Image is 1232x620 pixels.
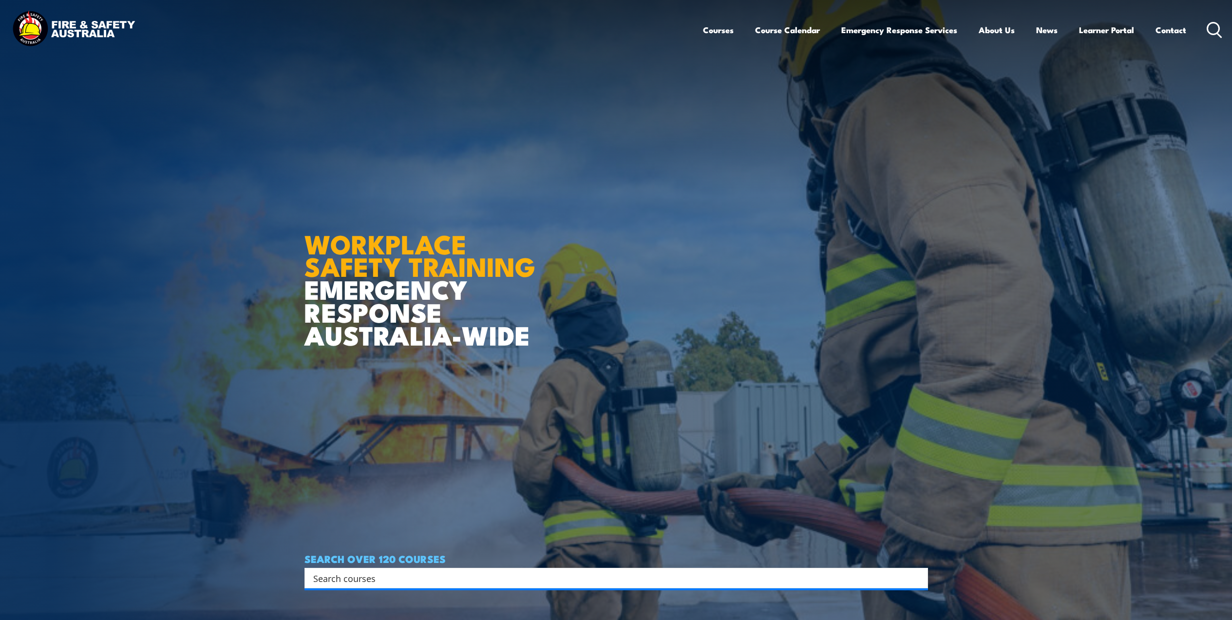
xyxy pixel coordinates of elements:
h1: EMERGENCY RESPONSE AUSTRALIA-WIDE [304,208,543,346]
a: Course Calendar [755,17,820,43]
a: Courses [703,17,734,43]
a: About Us [979,17,1015,43]
a: Contact [1156,17,1186,43]
a: Learner Portal [1079,17,1134,43]
strong: WORKPLACE SAFETY TRAINING [304,223,535,286]
form: Search form [315,571,909,585]
a: News [1036,17,1058,43]
h4: SEARCH OVER 120 COURSES [304,553,928,564]
button: Search magnifier button [911,571,925,585]
input: Search input [313,571,907,585]
a: Emergency Response Services [841,17,957,43]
